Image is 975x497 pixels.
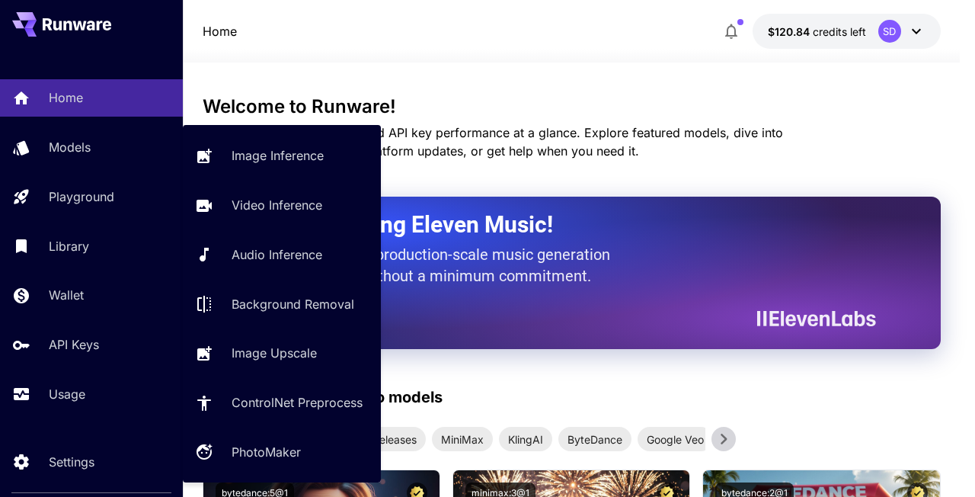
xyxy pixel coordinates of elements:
[241,210,865,239] h2: Now Supporting Eleven Music!
[813,25,866,38] span: credits left
[203,22,237,40] p: Home
[232,443,301,461] p: PhotoMaker
[232,196,322,214] p: Video Inference
[49,453,94,471] p: Settings
[183,187,381,224] a: Video Inference
[203,22,237,40] nav: breadcrumb
[638,431,713,447] span: Google Veo
[232,344,317,362] p: Image Upscale
[768,24,866,40] div: $120.83644
[49,188,114,206] p: Playground
[432,431,493,447] span: MiniMax
[232,295,354,313] p: Background Removal
[183,434,381,471] a: PhotoMaker
[232,245,322,264] p: Audio Inference
[183,285,381,322] a: Background Removal
[49,385,85,403] p: Usage
[183,335,381,372] a: Image Upscale
[183,384,381,422] a: ControlNet Preprocess
[203,125,783,159] span: Check out your usage stats and API key performance at a glance. Explore featured models, dive int...
[203,96,941,117] h3: Welcome to Runware!
[49,237,89,255] p: Library
[232,146,324,165] p: Image Inference
[878,20,901,43] div: SD
[49,335,99,354] p: API Keys
[183,236,381,274] a: Audio Inference
[340,431,426,447] span: New releases
[49,138,91,156] p: Models
[499,431,552,447] span: KlingAI
[49,88,83,107] p: Home
[183,137,381,175] a: Image Inference
[241,244,622,287] p: The only way to get production-scale music generation from Eleven Labs without a minimum commitment.
[768,25,813,38] span: $120.84
[753,14,941,49] button: $120.83644
[232,393,363,412] p: ControlNet Preprocess
[558,431,631,447] span: ByteDance
[49,286,84,304] p: Wallet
